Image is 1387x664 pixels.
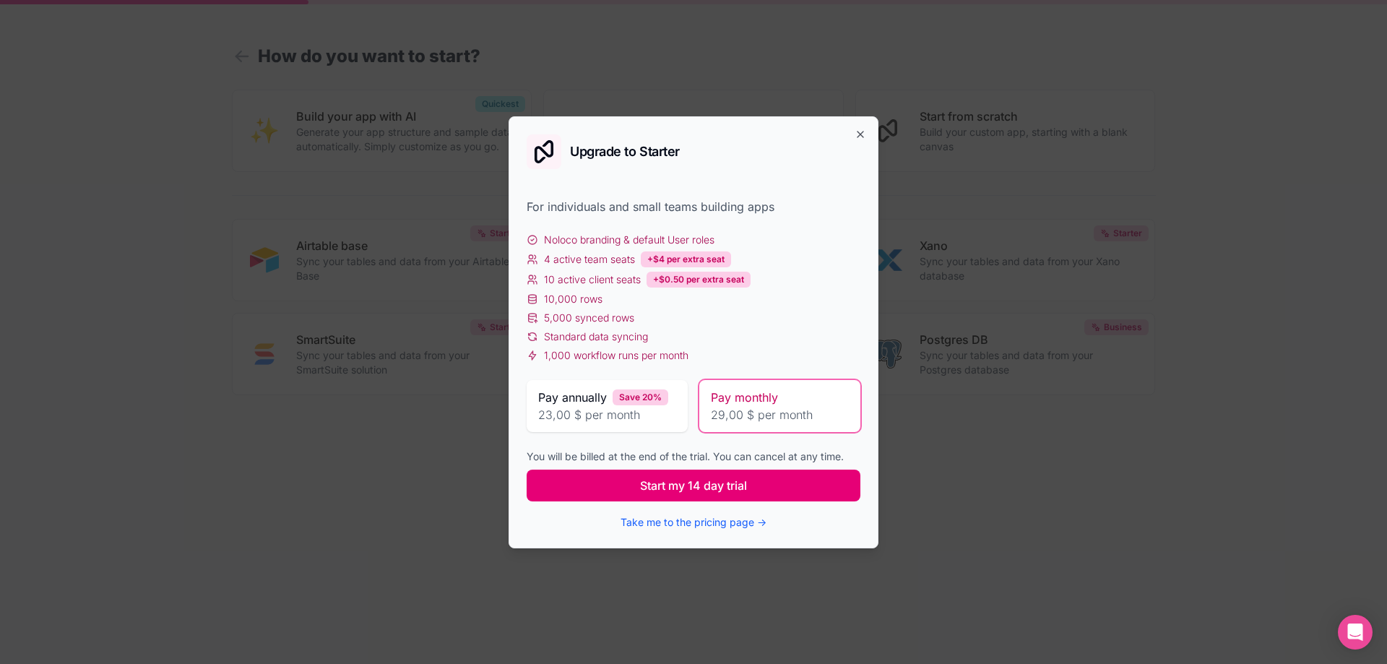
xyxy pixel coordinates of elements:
[544,292,602,306] span: 10,000 rows
[621,515,766,530] button: Take me to the pricing page →
[544,329,648,344] span: Standard data syncing
[544,252,635,267] span: 4 active team seats
[640,477,747,494] span: Start my 14 day trial
[613,389,668,405] div: Save 20%
[647,272,751,288] div: +$0.50 per extra seat
[855,129,866,140] button: Close
[527,470,860,501] button: Start my 14 day trial
[544,348,688,363] span: 1,000 workflow runs per month
[544,233,714,247] span: Noloco branding & default User roles
[711,406,849,423] span: 29,00 $ per month
[711,389,778,406] span: Pay monthly
[570,145,680,158] h2: Upgrade to Starter
[538,406,676,423] span: 23,00 $ per month
[527,198,860,215] div: For individuals and small teams building apps
[544,272,641,287] span: 10 active client seats
[538,389,607,406] span: Pay annually
[641,251,731,267] div: +$4 per extra seat
[527,449,860,464] div: You will be billed at the end of the trial. You can cancel at any time.
[544,311,634,325] span: 5,000 synced rows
